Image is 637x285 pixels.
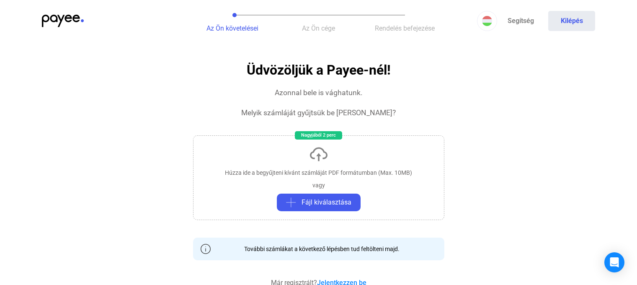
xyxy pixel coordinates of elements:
[295,131,342,140] div: Nagyjából 2 perc
[275,88,363,98] div: Azonnal bele is vághatunk.
[225,168,412,177] div: Húzza ide a begyűjteni kívánt számláját PDF formátumban (Max. 10MB)
[375,24,435,32] span: Rendelés befejezése
[309,144,329,164] img: upload-cloud
[206,24,258,32] span: Az Ön követelései
[241,108,396,118] div: Melyik számláját gyűjtsük be [PERSON_NAME]?
[247,63,391,78] h1: Üdvözöljük a Payee-nél!
[302,197,351,207] span: Fájl kiválasztása
[238,245,400,253] div: További számlákat a következő lépésben tud feltölteni majd.
[286,197,296,207] img: plus-grey
[482,16,492,26] img: HU
[548,11,595,31] button: Kilépés
[312,181,325,189] div: vagy
[277,194,361,211] button: plus-greyFájl kiválasztása
[302,24,335,32] span: Az Ön cége
[201,244,211,254] img: info-grey-outline
[497,11,544,31] a: Segítség
[477,11,497,31] button: HU
[604,252,624,272] div: Open Intercom Messenger
[42,15,84,27] img: payee-logo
